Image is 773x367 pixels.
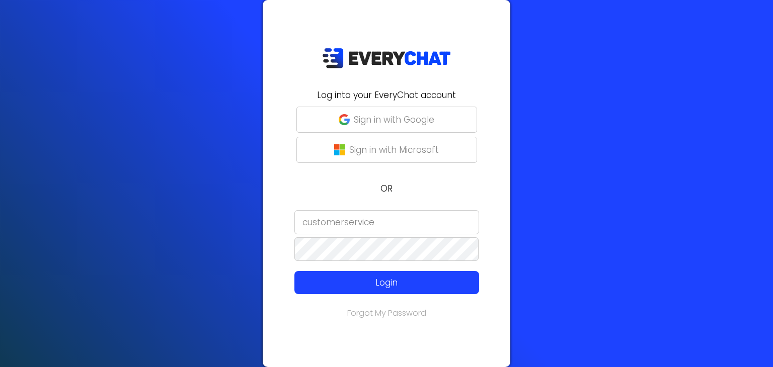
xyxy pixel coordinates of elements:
a: Forgot My Password [347,307,426,319]
input: Email [294,210,479,234]
button: Sign in with Microsoft [296,137,477,163]
img: google-g.png [339,114,350,125]
h2: Log into your EveryChat account [269,88,504,102]
button: Sign in with Google [296,107,477,133]
p: Sign in with Microsoft [349,143,439,156]
p: OR [269,182,504,195]
button: Login [294,271,479,294]
p: Sign in with Google [354,113,434,126]
img: EveryChat_logo_dark.png [322,48,451,68]
p: Login [313,276,460,289]
img: microsoft-logo.png [334,144,345,155]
